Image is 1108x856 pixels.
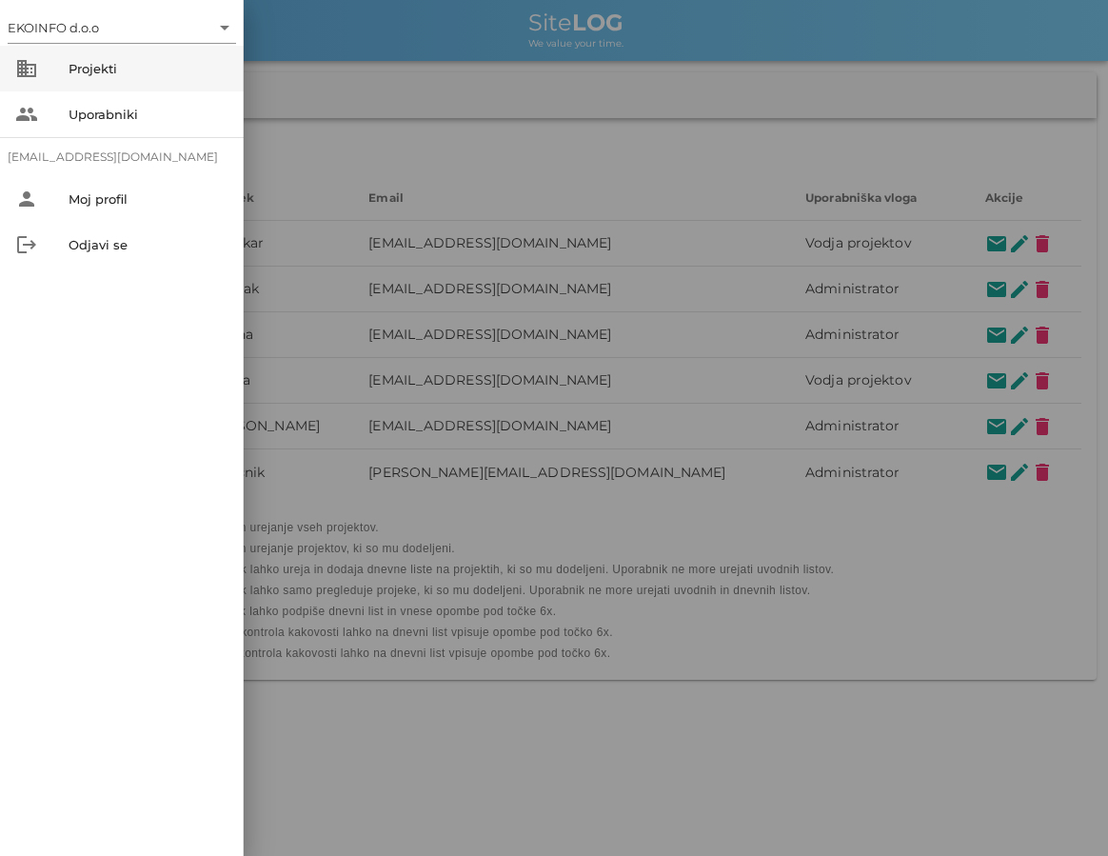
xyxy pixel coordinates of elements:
div: Uporabniki [69,107,228,122]
div: EKOINFO d.o.o [8,19,99,36]
i: people [15,103,38,126]
i: person [15,188,38,210]
div: EKOINFO d.o.o [8,12,236,43]
div: Odjavi se [69,237,228,252]
div: Moj profil [69,191,228,207]
i: logout [15,233,38,256]
i: arrow_drop_down [213,16,236,39]
div: Projekti [69,61,228,76]
i: business [15,57,38,80]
